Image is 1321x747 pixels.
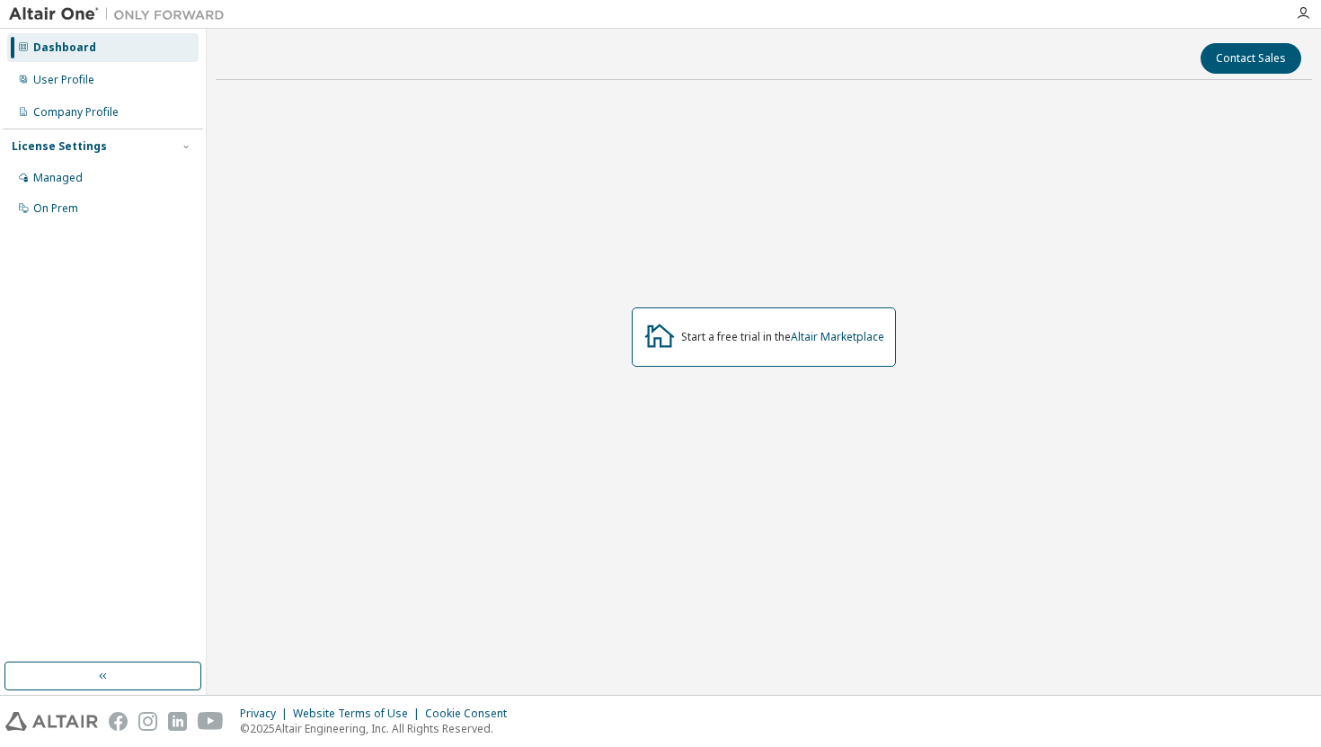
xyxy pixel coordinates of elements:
img: youtube.svg [198,712,224,731]
div: Cookie Consent [425,707,518,721]
img: linkedin.svg [168,712,187,731]
button: Contact Sales [1201,43,1301,74]
img: Altair One [9,5,234,23]
img: instagram.svg [138,712,157,731]
div: Start a free trial in the [681,330,884,344]
div: Dashboard [33,40,96,55]
div: User Profile [33,73,94,87]
img: altair_logo.svg [5,712,98,731]
div: On Prem [33,201,78,216]
img: facebook.svg [109,712,128,731]
div: Privacy [240,707,293,721]
div: Website Terms of Use [293,707,425,721]
div: License Settings [12,139,107,154]
div: Managed [33,171,83,185]
div: Company Profile [33,105,119,120]
p: © 2025 Altair Engineering, Inc. All Rights Reserved. [240,721,518,736]
a: Altair Marketplace [791,329,884,344]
